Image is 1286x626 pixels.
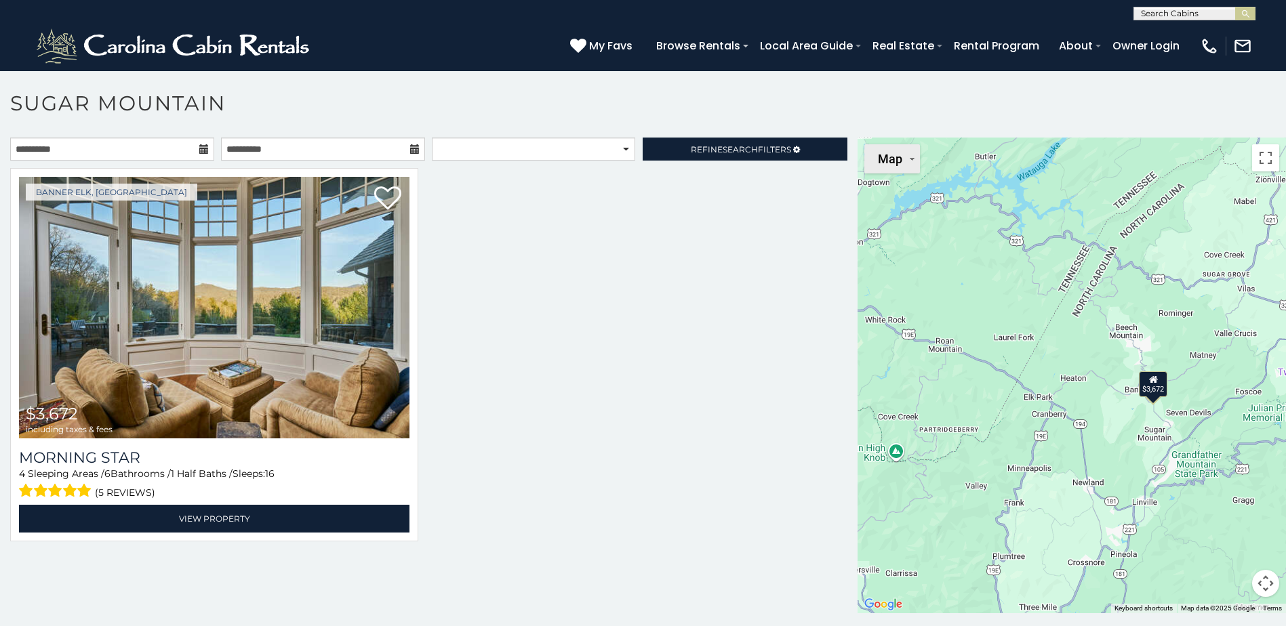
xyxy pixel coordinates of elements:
[1106,34,1186,58] a: Owner Login
[19,177,409,438] a: Morning Star $3,672 including taxes & fees
[947,34,1046,58] a: Rental Program
[753,34,860,58] a: Local Area Guide
[864,144,920,173] button: Change map style
[171,467,233,480] span: 1 Half Baths /
[861,596,906,613] img: Google
[861,596,906,613] a: Open this area in Google Maps (opens a new window)
[589,37,632,54] span: My Favs
[26,425,113,434] span: including taxes & fees
[26,184,197,201] a: Banner Elk, [GEOGRAPHIC_DATA]
[95,484,155,501] span: (5 reviews)
[1252,144,1279,171] button: Toggle fullscreen view
[878,152,902,166] span: Map
[1200,37,1219,56] img: phone-regular-white.png
[1181,604,1255,612] span: Map data ©2025 Google
[1052,34,1100,58] a: About
[1139,371,1167,397] div: $3,672
[866,34,941,58] a: Real Estate
[691,144,791,154] span: Refine Filters
[649,34,747,58] a: Browse Rentals
[1263,604,1282,612] a: Terms (opens in new tab)
[265,467,275,480] span: 16
[374,185,401,213] a: Add to favorites
[19,467,409,501] div: Sleeping Areas / Bathrooms / Sleeps:
[19,177,409,438] img: Morning Star
[723,144,758,154] span: Search
[570,37,636,55] a: My Favs
[1233,37,1252,56] img: mail-regular-white.png
[643,138,847,161] a: RefineSearchFilters
[1114,604,1173,613] button: Keyboard shortcuts
[34,26,315,66] img: White-1-2.png
[19,467,25,480] span: 4
[19,448,409,467] a: Morning Star
[19,505,409,533] a: View Property
[26,404,78,423] span: $3,672
[104,467,110,480] span: 6
[1252,570,1279,597] button: Map camera controls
